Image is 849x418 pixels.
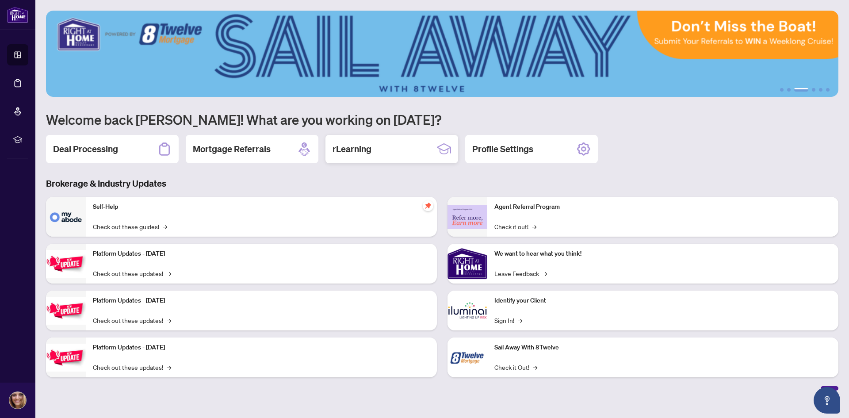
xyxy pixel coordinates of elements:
span: → [532,222,536,231]
button: 6 [826,88,830,92]
a: Check it out!→ [494,222,536,231]
p: We want to hear what you think! [494,249,831,259]
a: Check out these guides!→ [93,222,167,231]
p: Identify your Client [494,296,831,306]
h1: Welcome back [PERSON_NAME]! What are you working on [DATE]? [46,111,838,128]
h2: Deal Processing [53,143,118,155]
img: Identify your Client [447,291,487,330]
img: Profile Icon [9,392,26,409]
span: → [167,315,171,325]
img: Sail Away With 8Twelve [447,337,487,377]
a: Leave Feedback→ [494,268,547,278]
img: We want to hear what you think! [447,244,487,284]
span: → [163,222,167,231]
p: Platform Updates - [DATE] [93,343,430,353]
button: 1 [780,88,784,92]
span: → [167,362,171,372]
button: 4 [812,88,815,92]
img: Platform Updates - July 21, 2025 [46,250,86,278]
p: Platform Updates - [DATE] [93,249,430,259]
button: Open asap [814,387,840,414]
img: Slide 2 [46,11,838,97]
button: 2 [787,88,791,92]
p: Self-Help [93,202,430,212]
h3: Brokerage & Industry Updates [46,177,838,190]
span: → [167,268,171,278]
button: 5 [819,88,822,92]
h2: Mortgage Referrals [193,143,271,155]
p: Platform Updates - [DATE] [93,296,430,306]
span: → [543,268,547,278]
button: 3 [794,88,808,92]
h2: Profile Settings [472,143,533,155]
img: logo [7,7,28,23]
span: → [518,315,522,325]
img: Self-Help [46,197,86,237]
img: Platform Updates - July 8, 2025 [46,297,86,325]
a: Check out these updates!→ [93,268,171,278]
span: pushpin [423,200,433,211]
img: Agent Referral Program [447,205,487,229]
span: → [533,362,537,372]
p: Sail Away With 8Twelve [494,343,831,353]
a: Check out these updates!→ [93,362,171,372]
a: Check it Out!→ [494,362,537,372]
a: Sign In!→ [494,315,522,325]
h2: rLearning [333,143,371,155]
a: Check out these updates!→ [93,315,171,325]
p: Agent Referral Program [494,202,831,212]
img: Platform Updates - June 23, 2025 [46,344,86,372]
